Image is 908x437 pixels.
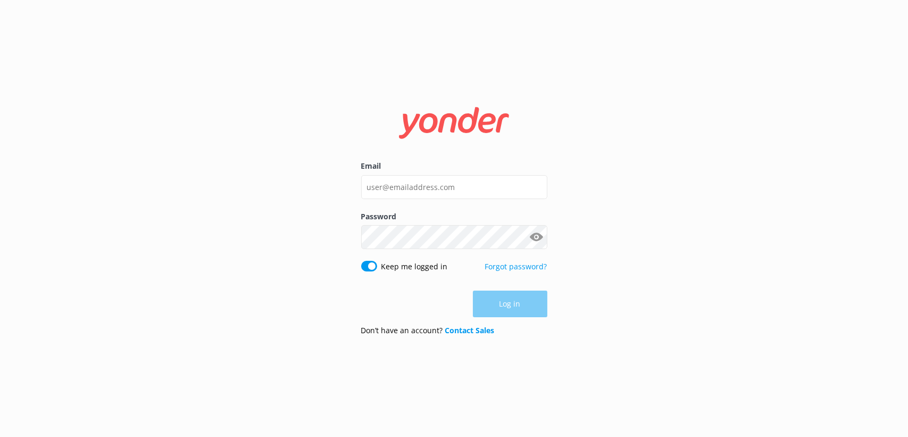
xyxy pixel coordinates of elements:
p: Don’t have an account? [361,325,495,336]
button: Show password [526,227,547,248]
input: user@emailaddress.com [361,175,547,199]
label: Password [361,211,547,222]
label: Keep me logged in [381,261,448,273]
a: Forgot password? [485,261,547,271]
a: Contact Sales [445,325,495,335]
label: Email [361,160,547,172]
